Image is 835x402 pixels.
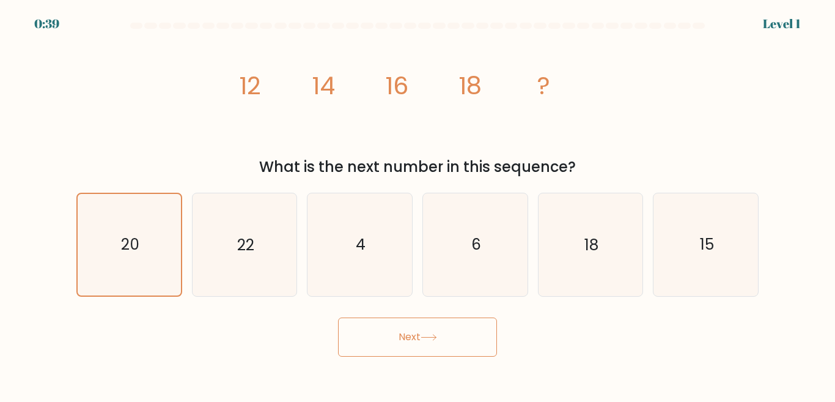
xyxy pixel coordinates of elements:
div: What is the next number in this sequence? [84,156,751,178]
button: Next [338,318,497,357]
text: 4 [356,234,366,255]
text: 22 [237,234,254,255]
text: 6 [471,234,481,255]
tspan: ? [537,69,550,103]
text: 15 [700,234,714,255]
tspan: 12 [239,69,261,103]
tspan: 14 [312,69,335,103]
text: 20 [121,234,139,255]
tspan: 16 [385,69,408,103]
tspan: 18 [458,69,482,103]
div: Level 1 [763,15,801,33]
text: 18 [584,234,598,255]
div: 0:39 [34,15,59,33]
